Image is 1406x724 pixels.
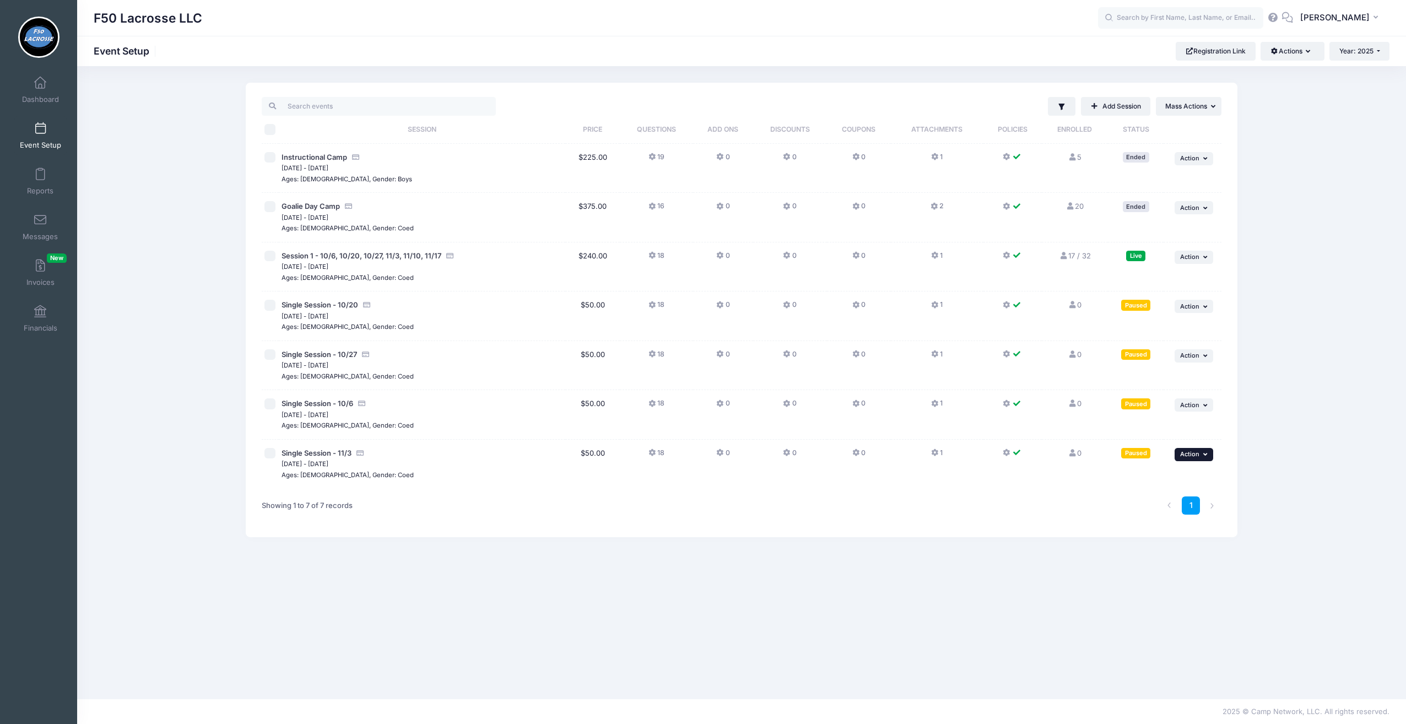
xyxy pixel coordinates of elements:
span: Action [1180,302,1199,310]
th: Add Ons [693,116,753,144]
button: 1 [931,448,943,464]
div: Showing 1 to 7 of 7 records [262,493,353,518]
td: $50.00 [565,341,620,391]
a: 1 [1182,496,1200,515]
a: 0 [1068,300,1081,309]
button: Action [1175,398,1213,412]
button: Year: 2025 [1329,42,1389,61]
span: Instructional Camp [282,153,347,161]
button: Action [1175,448,1213,461]
i: Accepting Credit Card Payments [357,400,366,407]
button: Action [1175,152,1213,165]
div: Live [1126,251,1145,261]
small: Ages: [DEMOGRAPHIC_DATA], Gender: Coed [282,471,414,479]
a: InvoicesNew [14,253,67,292]
input: Search events [262,97,496,116]
button: 0 [852,300,866,316]
small: Ages: [DEMOGRAPHIC_DATA], Gender: Coed [282,274,414,282]
button: 16 [648,201,664,217]
div: Paused [1121,349,1150,360]
th: Policies [983,116,1042,144]
span: Dashboard [22,95,59,104]
a: 17 / 32 [1059,251,1090,260]
td: $50.00 [565,440,620,489]
td: $50.00 [565,291,620,341]
i: Accepting Credit Card Payments [344,203,353,210]
span: Reports [27,186,53,196]
span: Action [1180,154,1199,162]
span: Action [1180,450,1199,458]
span: Financials [24,323,57,333]
h1: F50 Lacrosse LLC [94,6,202,31]
span: [PERSON_NAME] [1300,12,1370,24]
button: 18 [648,349,664,365]
button: 0 [783,300,796,316]
span: Questions [637,125,676,133]
td: $240.00 [565,242,620,292]
button: 18 [648,398,664,414]
small: Ages: [DEMOGRAPHIC_DATA], Gender: Coed [282,372,414,380]
span: Session 1 - 10/6, 10/20, 10/27, 11/3, 11/10, 11/17 [282,251,441,260]
button: 18 [648,448,664,464]
button: Actions [1261,42,1324,61]
button: Mass Actions [1156,97,1221,116]
button: Action [1175,251,1213,264]
a: Registration Link [1176,42,1256,61]
button: 0 [716,349,729,365]
button: 0 [716,152,729,168]
button: 0 [852,349,866,365]
span: 2025 © Camp Network, LLC. All rights reserved. [1223,707,1389,716]
input: Search by First Name, Last Name, or Email... [1098,7,1263,29]
th: Enrolled [1042,116,1108,144]
th: Status [1108,116,1164,144]
i: Accepting Credit Card Payments [355,450,364,457]
a: Financials [14,299,67,338]
span: Policies [998,125,1028,133]
a: 5 [1068,153,1081,161]
a: 20 [1066,202,1084,210]
button: 2 [931,201,944,217]
a: Add Session [1081,97,1150,116]
a: Reports [14,162,67,201]
span: Action [1180,401,1199,409]
button: 0 [716,398,729,414]
a: 0 [1068,399,1081,408]
small: [DATE] - [DATE] [282,164,328,172]
small: [DATE] - [DATE] [282,263,328,271]
button: 0 [783,398,796,414]
td: $225.00 [565,144,620,193]
button: 0 [852,398,866,414]
button: 0 [783,448,796,464]
span: New [47,253,67,263]
i: Accepting Credit Card Payments [351,154,360,161]
span: Attachments [911,125,962,133]
i: Accepting Credit Card Payments [445,252,454,260]
button: 1 [931,152,943,168]
span: Mass Actions [1165,102,1207,110]
button: 0 [852,448,866,464]
div: Ended [1123,201,1149,212]
span: Discounts [770,125,810,133]
button: 0 [716,448,729,464]
h1: Event Setup [94,45,159,57]
th: Questions [620,116,693,144]
button: 0 [716,300,729,316]
span: Action [1180,352,1199,359]
button: 18 [648,300,664,316]
button: Action [1175,349,1213,363]
a: Messages [14,208,67,246]
span: Single Session - 11/3 [282,449,351,457]
a: Dashboard [14,71,67,109]
a: 0 [1068,350,1081,359]
button: 0 [783,349,796,365]
small: Ages: [DEMOGRAPHIC_DATA], Gender: Coed [282,224,414,232]
button: 0 [783,152,796,168]
button: 0 [852,251,866,267]
button: Action [1175,201,1213,214]
span: Add Ons [707,125,738,133]
i: Accepting Credit Card Payments [361,351,370,358]
th: Discounts [753,116,827,144]
span: Coupons [842,125,875,133]
span: Action [1180,253,1199,261]
a: 0 [1068,449,1081,457]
